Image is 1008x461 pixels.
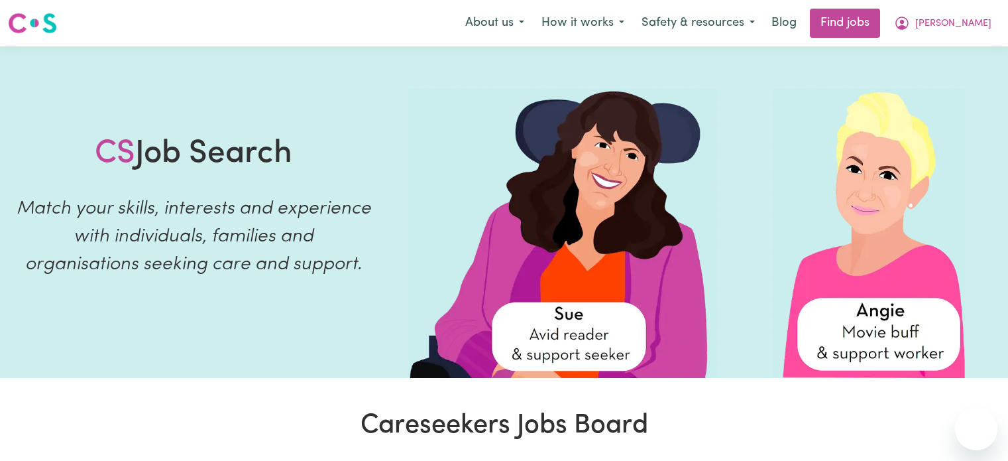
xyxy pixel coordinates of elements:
a: Careseekers logo [8,8,57,38]
span: [PERSON_NAME] [915,17,991,31]
img: Careseekers logo [8,11,57,35]
button: How it works [533,9,633,37]
p: Match your skills, interests and experience with individuals, families and organisations seeking ... [16,195,371,279]
button: About us [457,9,533,37]
button: Safety & resources [633,9,763,37]
h1: Job Search [95,135,292,174]
iframe: Button to launch messaging window [955,408,997,450]
a: Blog [763,9,805,38]
a: Find jobs [810,9,880,38]
button: My Account [885,9,1000,37]
span: CS [95,138,135,170]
